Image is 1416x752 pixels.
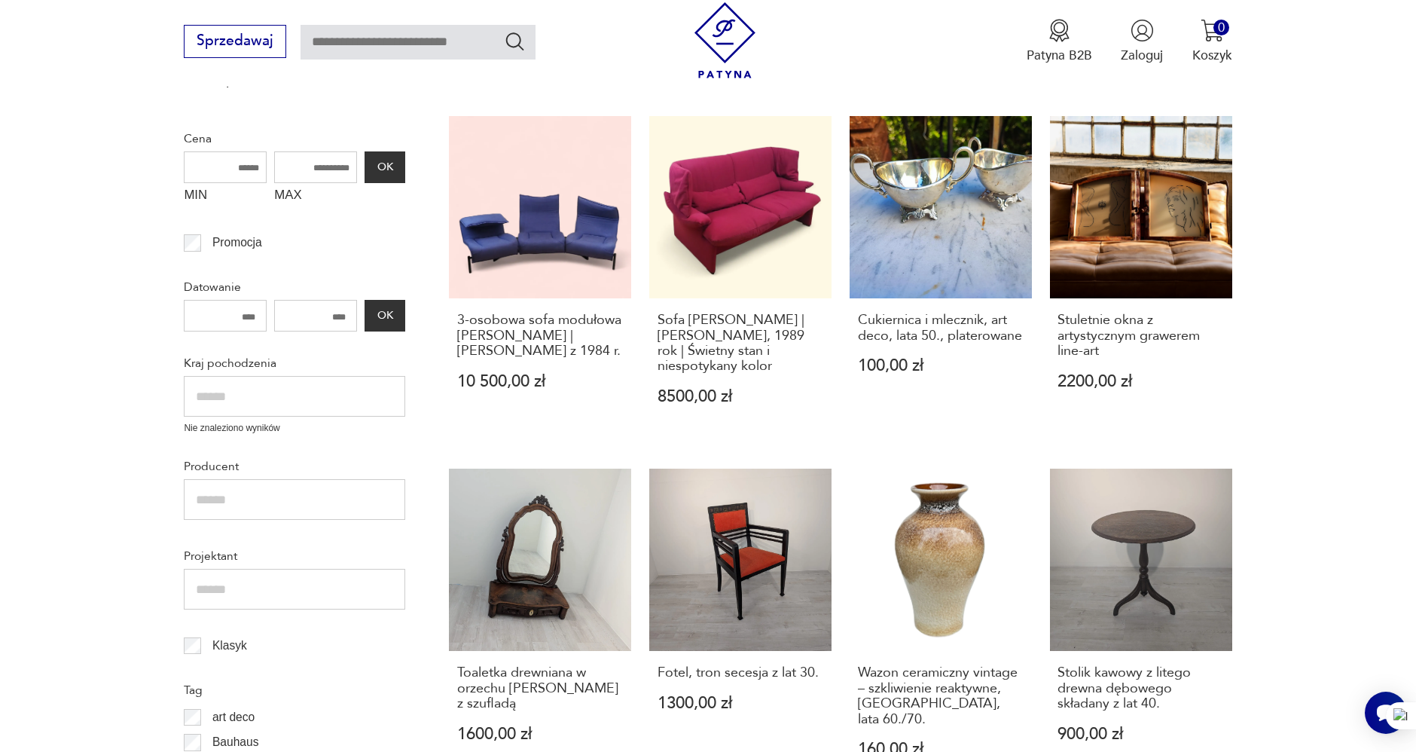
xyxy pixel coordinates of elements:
[457,665,623,711] h3: Toaletka drewniana w orzechu [PERSON_NAME] z szufladą
[858,313,1024,344] h3: Cukiernica i mlecznik, art deco, lata 50., platerowane
[212,636,247,656] p: Klasyk
[212,233,262,252] p: Promocja
[1058,665,1224,711] h3: Stolik kawowy z litego drewna dębowego składany z lat 40.
[184,25,285,58] button: Sprzedawaj
[1027,19,1092,64] a: Ikona medaluPatyna B2B
[658,313,823,374] h3: Sofa [PERSON_NAME] | [PERSON_NAME], 1989 rok | Świetny stan i niespotykany kolor
[184,353,405,373] p: Kraj pochodzenia
[184,680,405,700] p: Tag
[449,116,631,440] a: 3-osobowa sofa modułowa Cassina Veranda | Vico Magistretti z 1984 r.3-osobowa sofa modułowa [PERS...
[504,30,526,52] button: Szukaj
[1050,116,1232,440] a: Stuletnie okna z artystycznym grawerem line-artStuletnie okna z artystycznym grawerem line-art220...
[1027,19,1092,64] button: Patyna B2B
[649,116,832,440] a: Sofa Cassina Portovenere | Vico Magistretti, 1989 rok | Świetny stan i niespotykany kolorSofa [PE...
[1192,19,1232,64] button: 0Koszyk
[184,457,405,476] p: Producent
[1121,19,1163,64] button: Zaloguj
[1192,47,1232,64] p: Koszyk
[1027,47,1092,64] p: Patyna B2B
[658,695,823,711] p: 1300,00 zł
[365,151,405,183] button: OK
[1121,47,1163,64] p: Zaloguj
[457,313,623,359] h3: 3-osobowa sofa modułowa [PERSON_NAME] | [PERSON_NAME] z 1984 r.
[658,665,823,680] h3: Fotel, tron secesja z lat 30.
[212,732,259,752] p: Bauhaus
[1365,692,1407,734] iframe: Smartsupp widget button
[1058,726,1224,742] p: 900,00 zł
[658,389,823,405] p: 8500,00 zł
[858,358,1024,374] p: 100,00 zł
[184,421,405,436] p: Nie znaleziono wyników
[184,129,405,148] p: Cena
[365,300,405,332] button: OK
[184,277,405,297] p: Datowanie
[687,2,763,78] img: Patyna - sklep z meblami i dekoracjami vintage
[212,708,255,727] p: art deco
[184,36,285,48] a: Sprzedawaj
[858,665,1024,727] h3: Wazon ceramiczny vintage – szkliwienie reaktywne, [GEOGRAPHIC_DATA], lata 60./70.
[184,546,405,566] p: Projektant
[274,183,357,212] label: MAX
[1213,20,1229,35] div: 0
[184,183,267,212] label: MIN
[457,374,623,390] p: 10 500,00 zł
[850,116,1032,440] a: Cukiernica i mlecznik, art deco, lata 50., platerowaneCukiernica i mlecznik, art deco, lata 50., ...
[1201,19,1224,42] img: Ikona koszyka
[1058,313,1224,359] h3: Stuletnie okna z artystycznym grawerem line-art
[1131,19,1154,42] img: Ikonka użytkownika
[1048,19,1071,42] img: Ikona medalu
[1058,374,1224,390] p: 2200,00 zł
[457,726,623,742] p: 1600,00 zł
